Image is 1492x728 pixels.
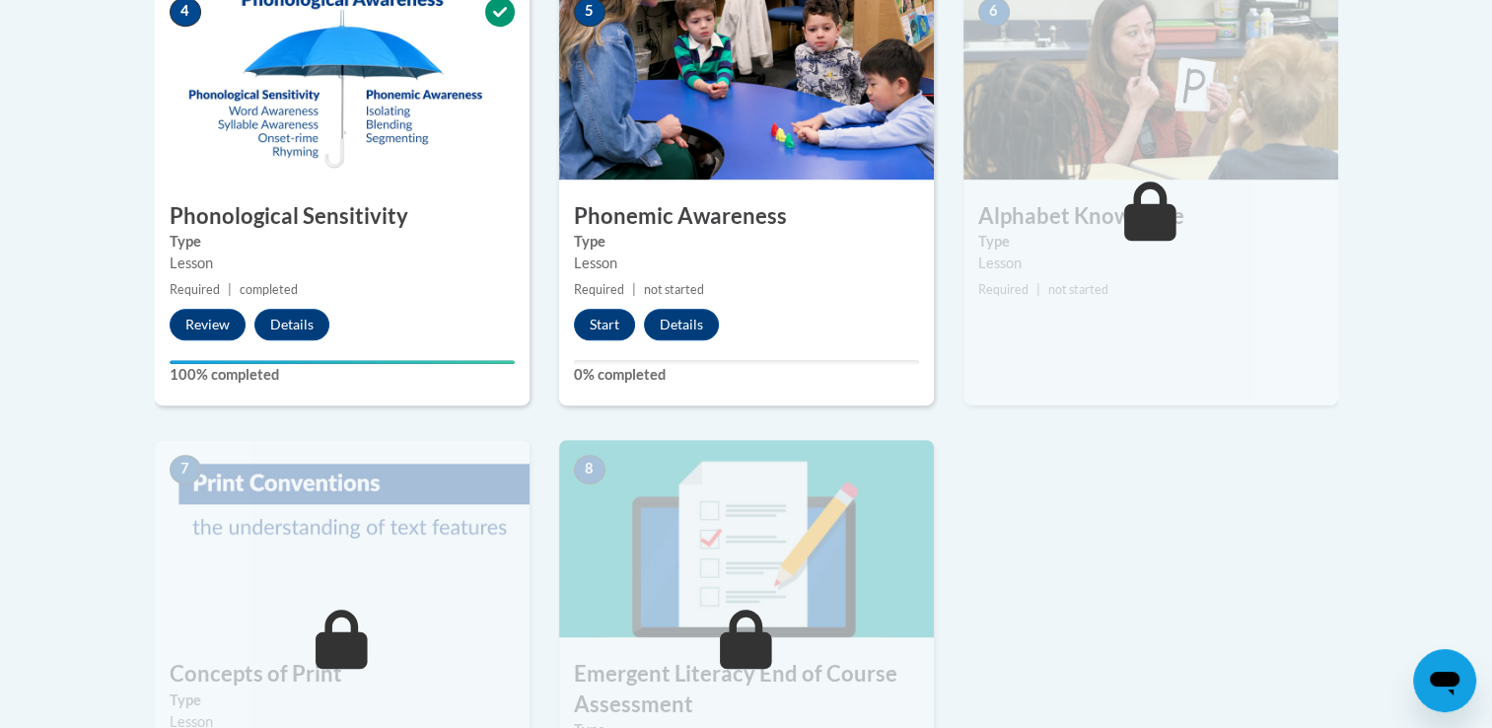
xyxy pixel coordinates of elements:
button: Details [254,309,329,340]
span: | [632,282,636,297]
span: not started [644,282,704,297]
h3: Alphabet Knowledge [963,201,1338,232]
h3: Phonemic Awareness [559,201,934,232]
img: Course Image [155,440,530,637]
label: Type [170,231,515,253]
div: Your progress [170,360,515,364]
span: 7 [170,455,201,484]
h3: Phonological Sensitivity [155,201,530,232]
div: Lesson [170,253,515,274]
span: | [228,282,232,297]
button: Details [644,309,719,340]
iframe: Button to launch messaging window [1413,649,1476,712]
h3: Emergent Literacy End of Course Assessment [559,659,934,720]
button: Review [170,309,246,340]
div: Lesson [574,253,919,274]
h3: Concepts of Print [155,659,530,690]
span: | [1036,282,1040,297]
span: Required [978,282,1029,297]
span: completed [240,282,298,297]
label: 0% completed [574,364,919,386]
img: Course Image [559,440,934,637]
label: 100% completed [170,364,515,386]
button: Start [574,309,635,340]
span: 8 [574,455,605,484]
span: Required [574,282,624,297]
label: Type [170,690,515,711]
span: not started [1048,282,1108,297]
span: Required [170,282,220,297]
label: Type [574,231,919,253]
label: Type [978,231,1323,253]
div: Lesson [978,253,1323,274]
